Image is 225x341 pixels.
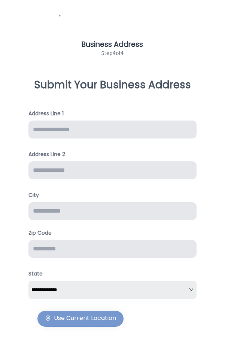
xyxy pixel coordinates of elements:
h2: Business Address [22,39,203,50]
img: My Influency [59,6,167,21]
span: Use Current Location [45,314,116,323]
h4: Address Line 1 [28,110,197,118]
button: Use Current Location [37,311,124,327]
h4: City [28,191,197,199]
h4: State [28,270,197,278]
h3: Submit Your Business Address [34,78,191,92]
h4: Address Line 2 [28,150,197,158]
p: Step 4 of 4 [22,50,203,57]
h4: Zip Code [28,229,52,237]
